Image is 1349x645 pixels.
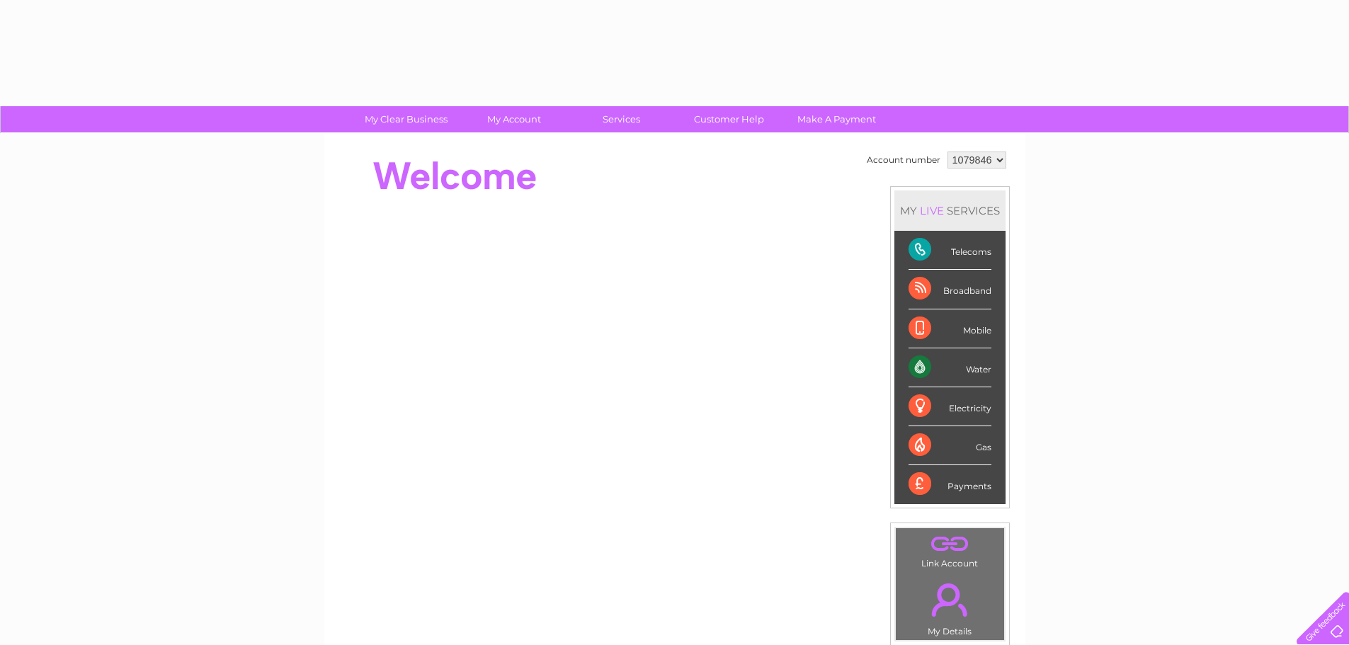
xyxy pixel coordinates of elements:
[909,465,991,503] div: Payments
[895,571,1005,641] td: My Details
[778,106,895,132] a: Make A Payment
[909,270,991,309] div: Broadband
[909,231,991,270] div: Telecoms
[917,204,947,217] div: LIVE
[899,575,1001,624] a: .
[348,106,465,132] a: My Clear Business
[563,106,680,132] a: Services
[863,148,944,172] td: Account number
[909,348,991,387] div: Water
[671,106,787,132] a: Customer Help
[895,527,1005,572] td: Link Account
[909,309,991,348] div: Mobile
[455,106,572,132] a: My Account
[909,426,991,465] div: Gas
[899,532,1001,556] a: .
[909,387,991,426] div: Electricity
[894,190,1006,231] div: MY SERVICES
